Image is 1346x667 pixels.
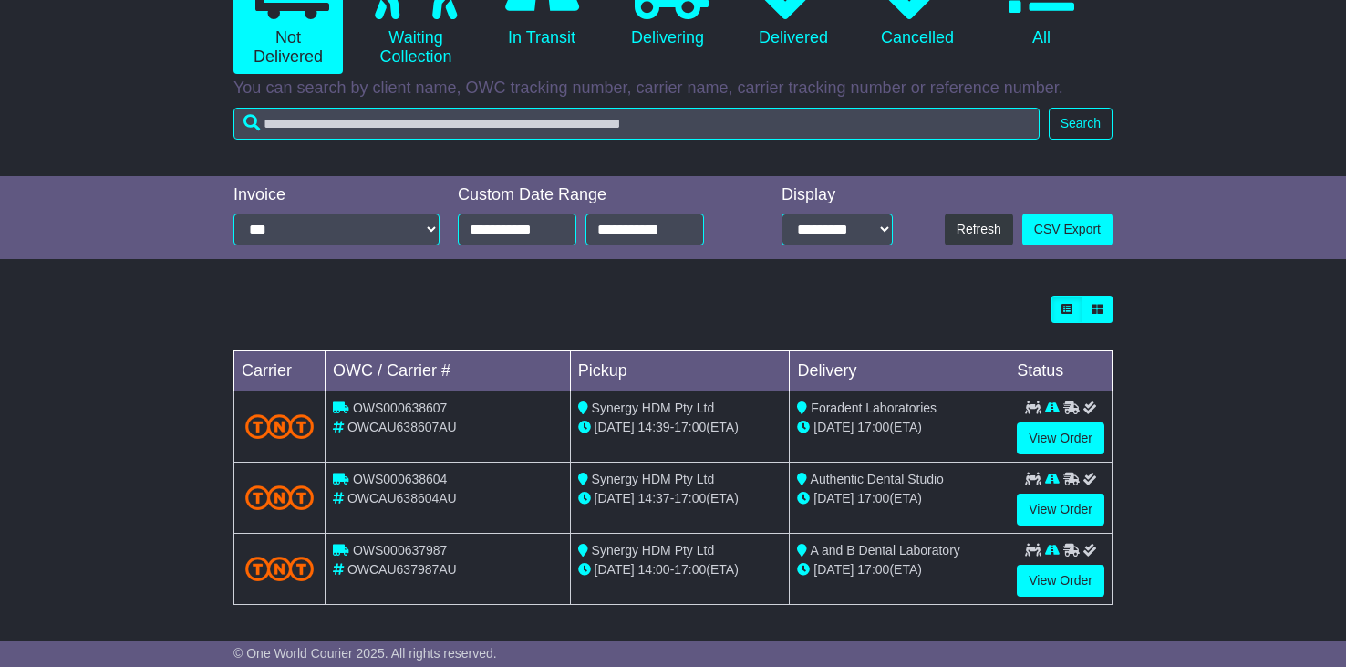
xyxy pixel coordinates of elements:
[638,491,670,505] span: 14:37
[353,401,448,415] span: OWS000638607
[782,185,893,205] div: Display
[797,418,1001,437] div: (ETA)
[570,351,790,391] td: Pickup
[1017,565,1104,597] a: View Order
[1022,214,1113,245] a: CSV Export
[857,420,889,434] span: 17:00
[245,485,314,510] img: TNT_Domestic.png
[638,420,670,434] span: 14:39
[797,489,1001,508] div: (ETA)
[245,557,314,581] img: TNT_Domestic.png
[233,646,497,661] span: © One World Courier 2025. All rights reserved.
[347,491,457,505] span: OWCAU638604AU
[592,543,715,558] span: Synergy HDM Pty Ltd
[1017,422,1104,454] a: View Order
[592,401,715,415] span: Synergy HDM Pty Ltd
[1017,494,1104,526] a: View Order
[857,491,889,505] span: 17:00
[811,472,944,486] span: Authentic Dental Studio
[353,472,448,486] span: OWS000638604
[797,560,1001,579] div: (ETA)
[353,543,448,558] span: OWS000637987
[595,420,635,434] span: [DATE]
[458,185,739,205] div: Custom Date Range
[813,420,854,434] span: [DATE]
[857,562,889,577] span: 17:00
[1049,108,1113,140] button: Search
[234,351,326,391] td: Carrier
[638,562,670,577] span: 14:00
[233,78,1113,99] p: You can search by client name, OWC tracking number, carrier name, carrier tracking number or refe...
[595,562,635,577] span: [DATE]
[347,420,457,434] span: OWCAU638607AU
[233,185,440,205] div: Invoice
[945,214,1013,245] button: Refresh
[813,562,854,577] span: [DATE]
[1009,351,1113,391] td: Status
[592,472,715,486] span: Synergy HDM Pty Ltd
[811,543,960,558] span: A and B Dental Laboratory
[595,491,635,505] span: [DATE]
[811,401,937,415] span: Foradent Laboratories
[578,418,782,437] div: - (ETA)
[674,562,706,577] span: 17:00
[674,491,706,505] span: 17:00
[578,560,782,579] div: - (ETA)
[790,351,1009,391] td: Delivery
[813,491,854,505] span: [DATE]
[347,562,457,577] span: OWCAU637987AU
[326,351,571,391] td: OWC / Carrier #
[578,489,782,508] div: - (ETA)
[245,414,314,439] img: TNT_Domestic.png
[674,420,706,434] span: 17:00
